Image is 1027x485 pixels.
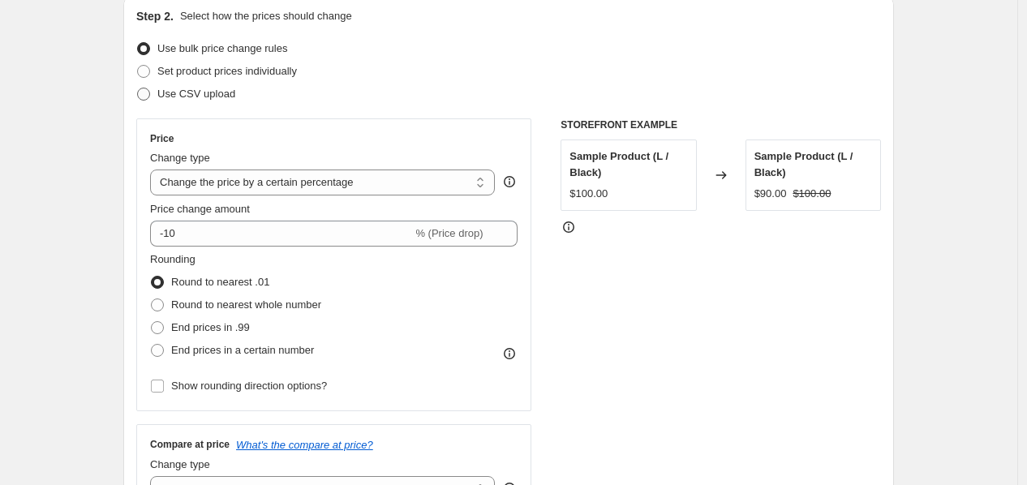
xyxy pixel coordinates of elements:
span: Change type [150,152,210,164]
h2: Step 2. [136,8,174,24]
input: -15 [150,221,412,247]
h3: Price [150,132,174,145]
span: End prices in a certain number [171,344,314,356]
h6: STOREFRONT EXAMPLE [561,118,881,131]
span: Set product prices individually [157,65,297,77]
span: Sample Product (L / Black) [569,150,668,178]
span: Show rounding direction options? [171,380,327,392]
span: Sample Product (L / Black) [754,150,853,178]
span: Use CSV upload [157,88,235,100]
button: What's the compare at price? [236,439,373,451]
span: Rounding [150,253,196,265]
span: Round to nearest whole number [171,298,321,311]
span: Price change amount [150,203,250,215]
div: $100.00 [569,186,608,202]
span: Use bulk price change rules [157,42,287,54]
div: help [501,174,518,190]
h3: Compare at price [150,438,230,451]
div: $90.00 [754,186,787,202]
span: Change type [150,458,210,470]
span: End prices in .99 [171,321,250,333]
strike: $100.00 [793,186,831,202]
span: % (Price drop) [415,227,483,239]
span: Round to nearest .01 [171,276,269,288]
p: Select how the prices should change [180,8,352,24]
